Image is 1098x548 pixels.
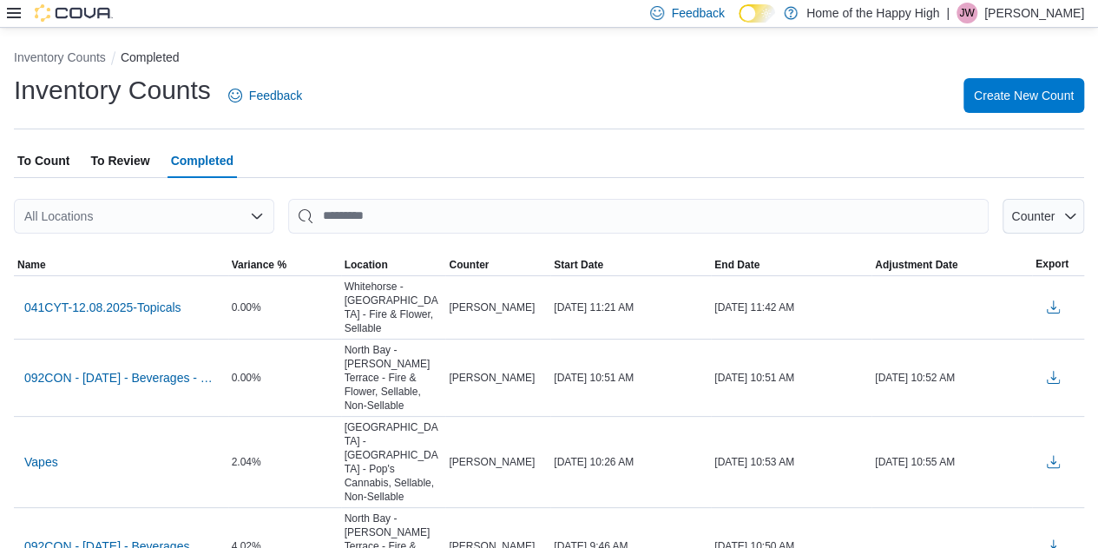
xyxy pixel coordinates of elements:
[341,254,446,275] button: Location
[24,453,58,471] span: Vapes
[228,297,341,318] div: 0.00%
[550,297,711,318] div: [DATE] 11:21 AM
[875,258,957,272] span: Adjustment Date
[959,3,974,23] span: JW
[14,73,211,108] h1: Inventory Counts
[288,199,989,234] input: This is a search bar. After typing your query, hit enter to filter the results lower in the page.
[171,143,233,178] span: Completed
[449,455,535,469] span: [PERSON_NAME]
[221,78,309,113] a: Feedback
[449,371,535,385] span: [PERSON_NAME]
[90,143,149,178] span: To Review
[228,254,341,275] button: Variance %
[232,258,286,272] span: Variance %
[739,4,775,23] input: Dark Mode
[974,87,1074,104] span: Create New Count
[671,4,724,22] span: Feedback
[24,369,218,386] span: 092CON - [DATE] - Beverages - Recount
[871,367,1032,388] div: [DATE] 10:52 AM
[341,340,446,416] div: North Bay - [PERSON_NAME] Terrace - Fire & Flower, Sellable, Non-Sellable
[449,258,489,272] span: Counter
[449,300,535,314] span: [PERSON_NAME]
[17,143,69,178] span: To Count
[17,449,65,475] button: Vapes
[17,258,46,272] span: Name
[35,4,113,22] img: Cova
[228,367,341,388] div: 0.00%
[228,452,341,472] div: 2.04%
[445,254,550,275] button: Counter
[946,3,950,23] p: |
[24,299,181,316] span: 041CYT-12.08.2025-Topicals
[806,3,939,23] p: Home of the Happy High
[550,367,711,388] div: [DATE] 10:51 AM
[250,209,264,223] button: Open list of options
[341,276,446,339] div: Whitehorse - [GEOGRAPHIC_DATA] - Fire & Flower, Sellable
[711,254,871,275] button: End Date
[1011,209,1055,223] span: Counter
[1036,257,1068,271] span: Export
[554,258,603,272] span: Start Date
[17,294,188,320] button: 041CYT-12.08.2025-Topicals
[341,417,446,507] div: [GEOGRAPHIC_DATA] - [GEOGRAPHIC_DATA] - Pop's Cannabis, Sellable, Non-Sellable
[550,452,711,472] div: [DATE] 10:26 AM
[14,49,1084,69] nav: An example of EuiBreadcrumbs
[14,50,106,64] button: Inventory Counts
[550,254,711,275] button: Start Date
[984,3,1084,23] p: [PERSON_NAME]
[714,258,759,272] span: End Date
[963,78,1084,113] button: Create New Count
[17,365,225,391] button: 092CON - [DATE] - Beverages - Recount
[871,452,1032,472] div: [DATE] 10:55 AM
[711,367,871,388] div: [DATE] 10:51 AM
[121,50,180,64] button: Completed
[711,297,871,318] div: [DATE] 11:42 AM
[345,258,388,272] span: Location
[957,3,977,23] div: Jacob Williams
[871,254,1032,275] button: Adjustment Date
[14,254,228,275] button: Name
[249,87,302,104] span: Feedback
[1003,199,1084,234] button: Counter
[711,452,871,472] div: [DATE] 10:53 AM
